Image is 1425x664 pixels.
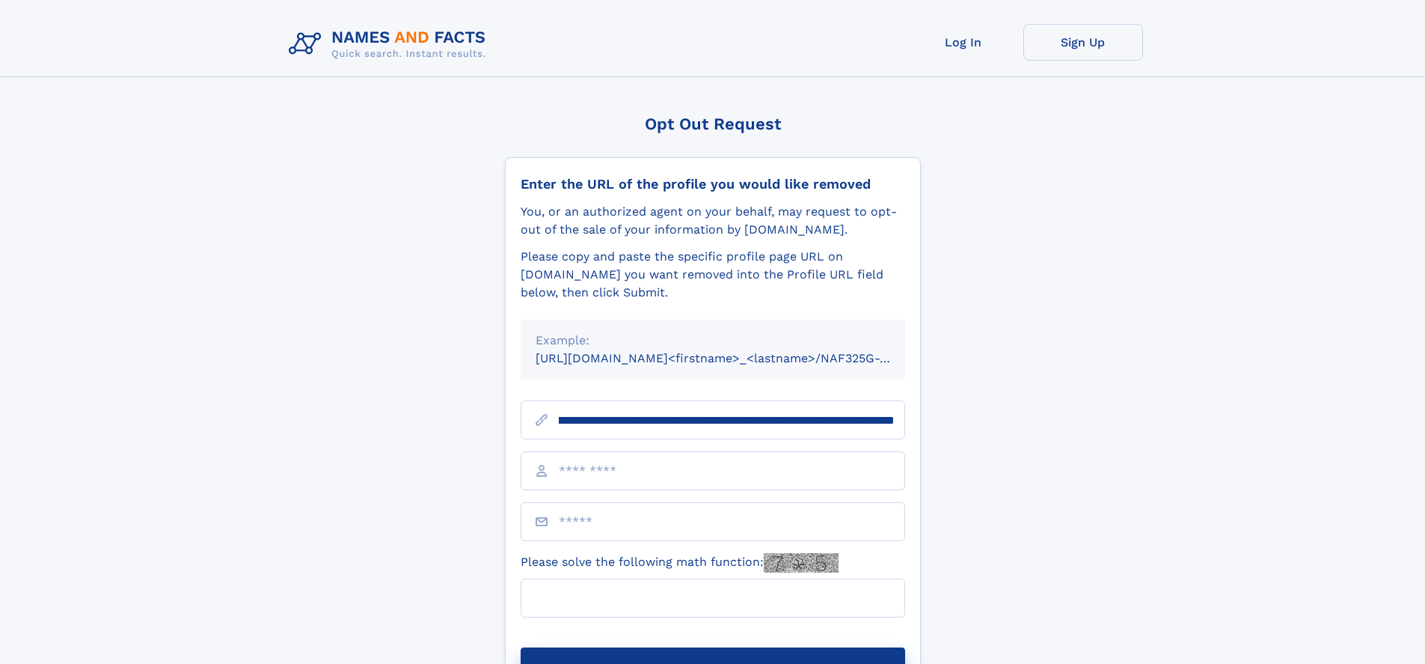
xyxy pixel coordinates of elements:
[505,115,921,133] div: Opt Out Request
[904,24,1023,61] a: Log In
[521,248,905,302] div: Please copy and paste the specific profile page URL on [DOMAIN_NAME] you want removed into the Pr...
[536,332,890,350] div: Example:
[283,24,498,64] img: Logo Names and Facts
[1023,24,1143,61] a: Sign Up
[521,553,839,573] label: Please solve the following math function:
[521,176,905,192] div: Enter the URL of the profile you would like removed
[536,351,934,365] small: [URL][DOMAIN_NAME]<firstname>_<lastname>/NAF325G-xxxxxxxx
[521,203,905,239] div: You, or an authorized agent on your behalf, may request to opt-out of the sale of your informatio...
